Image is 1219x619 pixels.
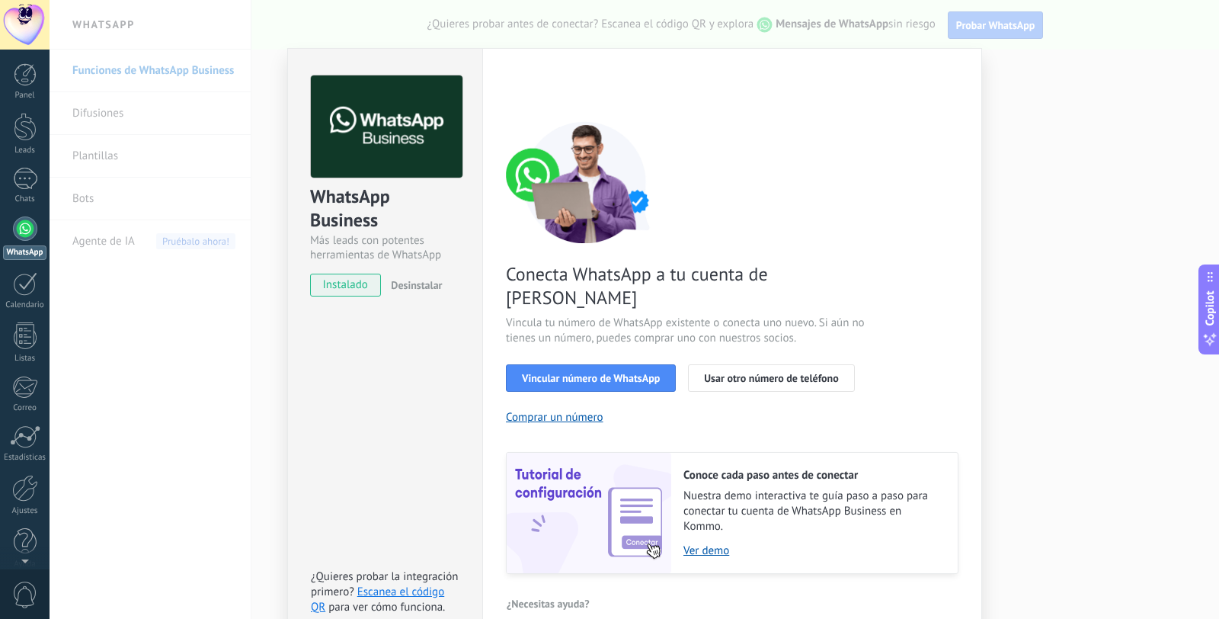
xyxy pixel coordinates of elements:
[1202,291,1217,326] span: Copilot
[3,194,47,204] div: Chats
[3,506,47,516] div: Ajustes
[3,403,47,413] div: Correo
[688,364,854,392] button: Usar otro número de teléfono
[683,489,942,534] span: Nuestra demo interactiva te guía paso a paso para conectar tu cuenta de WhatsApp Business en Kommo.
[522,373,660,383] span: Vincular número de WhatsApp
[310,233,460,262] div: Más leads con potentes herramientas de WhatsApp
[3,453,47,463] div: Estadísticas
[311,274,380,297] span: instalado
[3,245,46,260] div: WhatsApp
[683,544,942,558] a: Ver demo
[3,146,47,156] div: Leads
[311,585,444,614] a: Escanea el código QR
[704,373,838,383] span: Usar otro número de teléfono
[310,184,460,233] div: WhatsApp Business
[507,598,590,609] span: ¿Necesitas ayuda?
[506,316,869,346] span: Vincula tu número de WhatsApp existente o conecta uno nuevo. Si aún no tienes un número, puedes c...
[3,354,47,364] div: Listas
[3,91,47,101] div: Panel
[3,300,47,310] div: Calendario
[506,592,590,615] button: ¿Necesitas ayuda?
[683,468,942,483] h2: Conoce cada paso antes de conectar
[391,278,442,292] span: Desinstalar
[506,364,676,392] button: Vincular número de WhatsApp
[506,262,869,309] span: Conecta WhatsApp a tu cuenta de [PERSON_NAME]
[506,121,666,243] img: connect number
[506,410,603,425] button: Comprar un número
[385,274,442,297] button: Desinstalar
[328,600,445,614] span: para ver cómo funciona.
[311,75,462,178] img: logo_main.png
[311,569,459,599] span: ¿Quieres probar la integración primero?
